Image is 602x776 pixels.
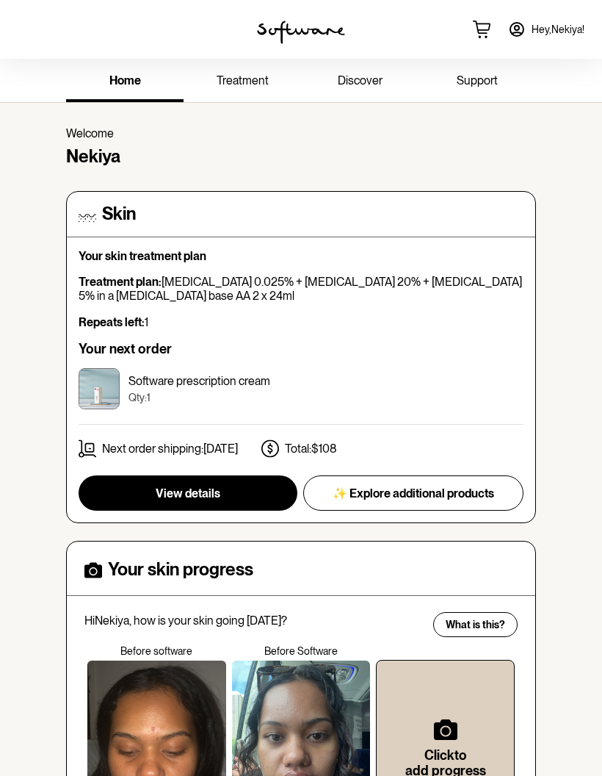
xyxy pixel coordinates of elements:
span: Hey, Nekiya ! [532,24,584,36]
p: Your skin treatment plan [79,249,523,263]
p: Before software [84,645,229,658]
a: treatment [184,62,301,102]
p: Welcome [66,126,536,140]
strong: Repeats left: [79,315,145,329]
span: home [109,73,141,87]
h6: Your next order [79,341,523,357]
button: What is this? [433,612,518,637]
button: View details [79,475,297,511]
img: cktujnfao00003e5xv1847p5a.jpg [79,368,120,409]
strong: Treatment plan: [79,275,162,289]
p: Software prescription cream [128,374,270,388]
span: ✨ Explore additional products [333,486,494,500]
span: discover [338,73,382,87]
span: treatment [217,73,269,87]
span: What is this? [446,619,505,631]
h4: Skin [102,204,136,225]
span: support [457,73,498,87]
p: Qty: 1 [128,392,270,404]
h4: Your skin progress [108,559,253,581]
img: software logo [257,21,345,44]
p: [MEDICAL_DATA] 0.025% + [MEDICAL_DATA] 20% + [MEDICAL_DATA] 5% in a [MEDICAL_DATA] base AA 2 x 24ml [79,275,523,303]
button: ✨ Explore additional products [303,475,523,511]
a: Hey,Nekiya! [499,12,593,47]
p: Hi Nekiya , how is your skin going [DATE]? [84,614,424,628]
h4: Nekiya [66,146,536,168]
a: discover [301,62,418,102]
p: Next order shipping: [DATE] [102,442,238,456]
a: home [66,62,184,102]
a: support [418,62,536,102]
span: View details [156,486,220,500]
p: Before Software [229,645,374,658]
p: Total: $108 [285,442,337,456]
p: 1 [79,315,523,329]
